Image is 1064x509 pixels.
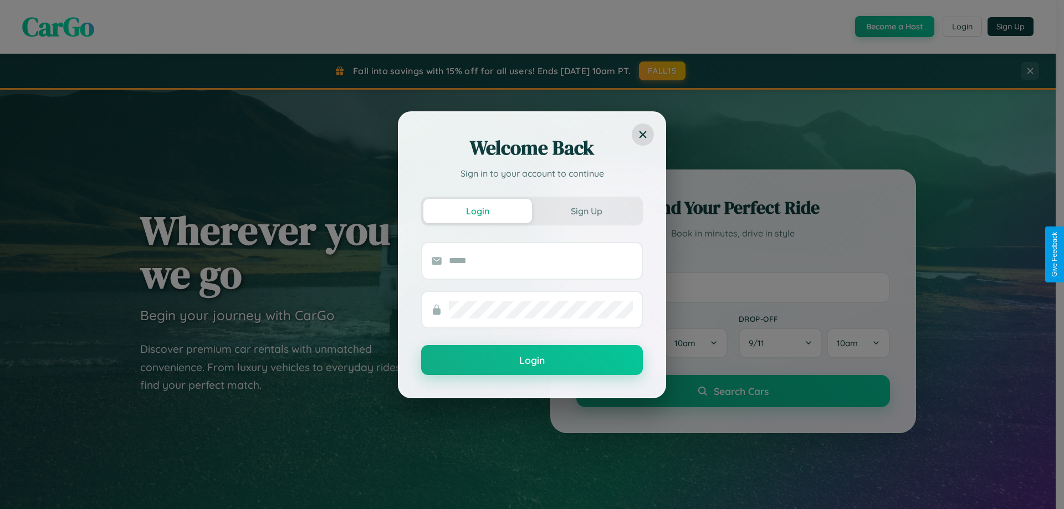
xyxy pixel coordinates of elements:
[421,345,643,375] button: Login
[1051,232,1058,277] div: Give Feedback
[421,135,643,161] h2: Welcome Back
[532,199,641,223] button: Sign Up
[423,199,532,223] button: Login
[421,167,643,180] p: Sign in to your account to continue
